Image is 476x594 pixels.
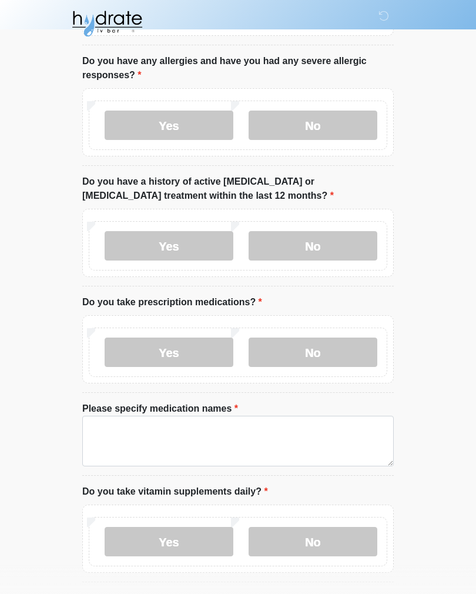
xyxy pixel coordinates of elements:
label: No [249,338,377,367]
label: Yes [105,111,233,140]
label: Do you take vitamin supplements daily? [82,485,268,499]
label: Yes [105,231,233,261]
label: No [249,527,377,556]
label: Yes [105,527,233,556]
label: No [249,111,377,140]
label: Yes [105,338,233,367]
img: Hydrate IV Bar - Fort Collins Logo [71,9,143,38]
label: Do you have any allergies and have you had any severe allergic responses? [82,54,394,82]
label: Do you have a history of active [MEDICAL_DATA] or [MEDICAL_DATA] treatment within the last 12 mon... [82,175,394,203]
label: Please specify medication names [82,402,238,416]
label: No [249,231,377,261]
label: Do you take prescription medications? [82,295,262,309]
